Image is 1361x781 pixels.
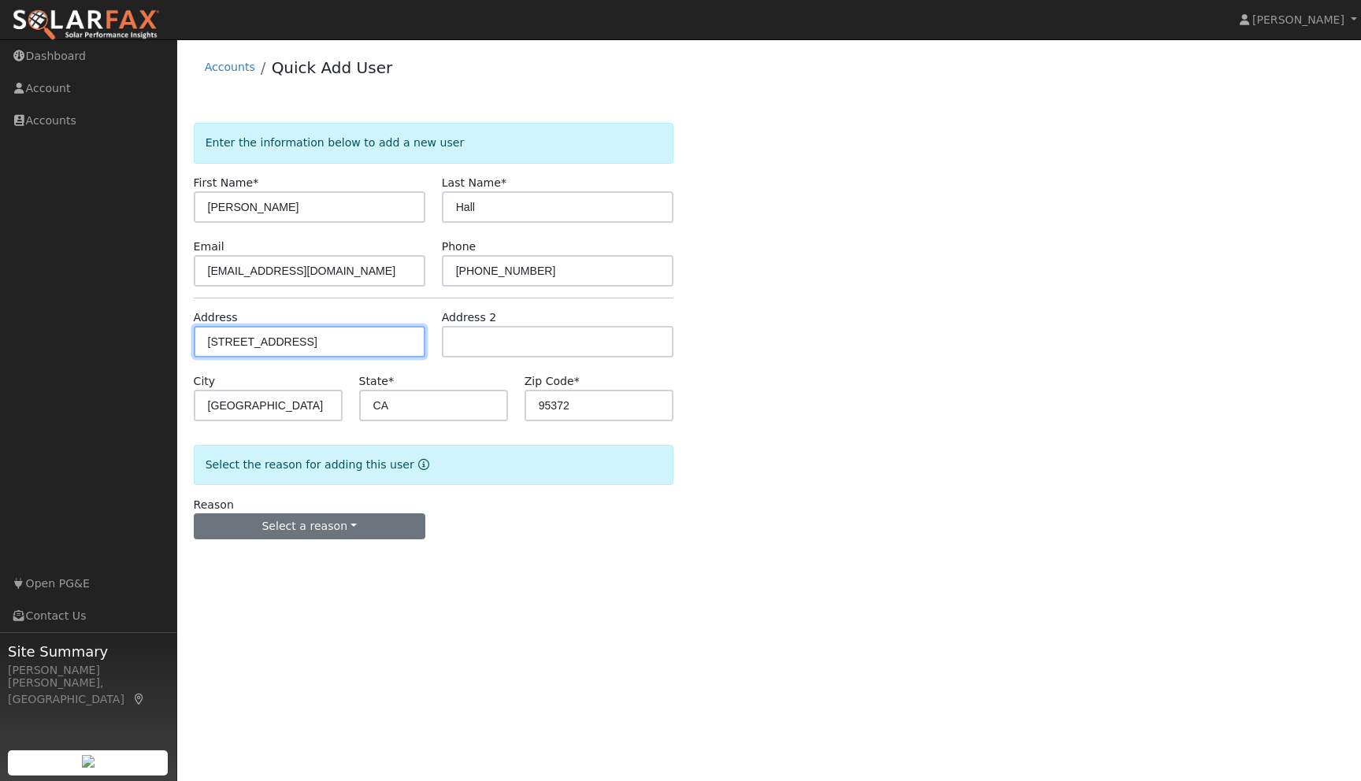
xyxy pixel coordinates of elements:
[8,675,169,708] div: [PERSON_NAME], [GEOGRAPHIC_DATA]
[194,497,234,513] label: Reason
[194,513,425,540] button: Select a reason
[272,58,393,77] a: Quick Add User
[414,458,429,471] a: Reason for new user
[12,9,160,42] img: SolarFax
[194,239,224,255] label: Email
[194,175,259,191] label: First Name
[194,445,673,485] div: Select the reason for adding this user
[194,123,673,163] div: Enter the information below to add a new user
[194,309,238,326] label: Address
[253,176,258,189] span: Required
[8,641,169,662] span: Site Summary
[525,373,580,390] label: Zip Code
[442,309,497,326] label: Address 2
[205,61,255,73] a: Accounts
[442,175,506,191] label: Last Name
[388,375,394,387] span: Required
[132,693,146,705] a: Map
[194,373,216,390] label: City
[359,373,394,390] label: State
[501,176,506,189] span: Required
[8,662,169,679] div: [PERSON_NAME]
[442,239,477,255] label: Phone
[1252,13,1344,26] span: [PERSON_NAME]
[574,375,580,387] span: Required
[82,755,95,768] img: retrieve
